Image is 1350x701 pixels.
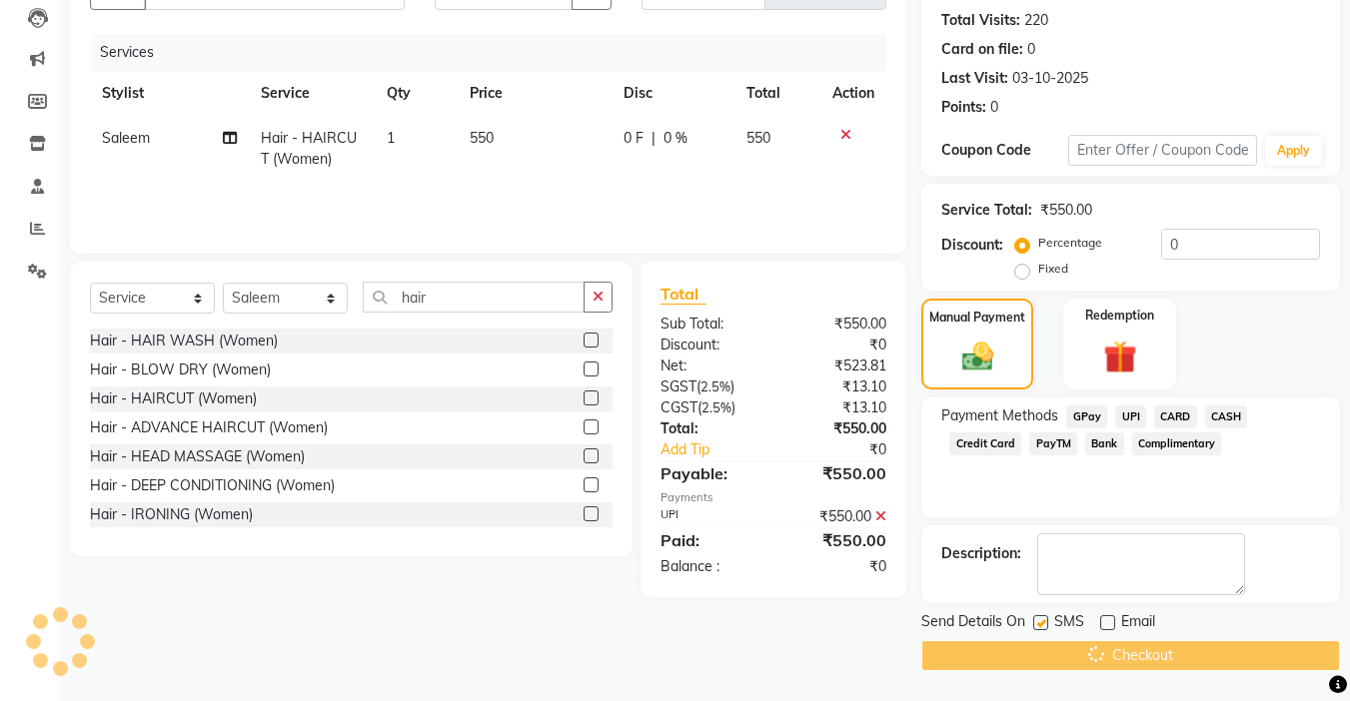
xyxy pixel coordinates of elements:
div: ₹0 [773,556,901,577]
img: _gift.svg [1093,337,1147,377]
span: 2.5% [700,378,730,394]
span: Hair - HAIRCUT (Women) [261,129,357,168]
div: Total: [646,418,773,439]
th: Qty [375,71,458,116]
div: ( ) [646,397,773,418]
div: ₹550.00 [773,418,901,439]
span: 550 [746,129,770,147]
th: Total [734,71,821,116]
div: ( ) [646,376,773,397]
span: CGST [661,398,697,416]
img: _cash.svg [952,339,1003,374]
label: Fixed [1038,260,1068,278]
div: Last Visit: [941,68,1008,89]
div: 220 [1024,10,1048,31]
th: Stylist [90,71,249,116]
input: Search or Scan [363,282,585,313]
label: Percentage [1038,234,1102,252]
span: CARD [1154,405,1197,428]
div: 03-10-2025 [1012,68,1088,89]
div: Description: [941,543,1021,564]
div: Hair - BLOW DRY (Women) [90,359,271,380]
th: Action [820,71,886,116]
div: Hair - HAIR WASH (Women) [90,331,278,351]
div: ₹550.00 [773,314,901,335]
span: Saleem [102,129,150,147]
div: Net: [646,355,773,376]
div: Hair - DEEP CONDITIONING (Women) [90,475,335,496]
div: ₹13.10 [773,397,901,418]
div: ₹0 [795,439,902,460]
input: Enter Offer / Coupon Code [1068,135,1257,166]
th: Service [249,71,374,116]
div: ₹550.00 [773,528,901,552]
span: 2.5% [701,399,731,415]
span: Payment Methods [941,405,1058,426]
span: Bank [1085,432,1124,455]
span: SMS [1054,611,1084,636]
div: Services [92,34,901,71]
th: Disc [612,71,734,116]
span: Credit Card [949,432,1021,455]
span: Total [661,284,706,305]
div: Card on file: [941,39,1023,60]
div: Balance : [646,556,773,577]
span: Email [1121,611,1155,636]
span: 550 [470,129,494,147]
div: ₹550.00 [773,461,901,485]
span: PayTM [1029,432,1077,455]
a: Add Tip [646,439,794,460]
div: ₹0 [773,335,901,355]
label: Manual Payment [929,309,1025,327]
label: Redemption [1085,307,1154,325]
div: Hair - HAIRCUT (Women) [90,388,257,409]
div: Discount: [941,235,1003,256]
span: GPay [1066,405,1107,428]
span: | [652,128,656,149]
th: Price [458,71,612,116]
span: 0 F [624,128,644,149]
span: CASH [1205,405,1248,428]
span: Send Details On [921,611,1025,636]
div: Hair - ADVANCE HAIRCUT (Women) [90,417,328,438]
div: Payable: [646,461,773,485]
div: Hair - IRONING (Women) [90,504,253,525]
div: Hair - HEAD MASSAGE (Women) [90,446,305,467]
div: ₹550.00 [773,506,901,527]
span: SGST [661,377,696,395]
div: ₹13.10 [773,376,901,397]
div: ₹523.81 [773,355,901,376]
div: Paid: [646,528,773,552]
span: UPI [1115,405,1146,428]
span: 0 % [664,128,687,149]
div: Points: [941,97,986,118]
div: UPI [646,506,773,527]
div: ₹550.00 [1040,200,1092,221]
div: Payments [661,489,886,506]
div: Sub Total: [646,314,773,335]
span: Complimentary [1132,432,1222,455]
div: Total Visits: [941,10,1020,31]
div: Service Total: [941,200,1032,221]
span: 1 [387,129,395,147]
div: 0 [990,97,998,118]
button: Apply [1265,136,1322,166]
div: Coupon Code [941,140,1067,161]
div: Discount: [646,335,773,355]
div: 0 [1027,39,1035,60]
